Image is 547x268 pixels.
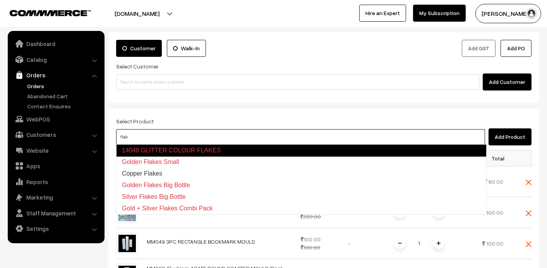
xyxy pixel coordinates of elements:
[10,222,102,236] a: Settings
[25,92,102,100] a: Abandoned Cart
[117,233,138,254] img: 1701255719880-612853062.png
[10,159,102,173] a: Apps
[10,143,102,157] a: Website
[300,213,321,220] strike: 220.00
[526,179,532,185] img: close
[526,210,532,216] img: close
[117,179,486,191] a: Golden Flakes Big Bottle
[359,5,406,22] a: Hire an Expert
[10,37,102,51] a: Dashboard
[470,150,508,166] th: Total
[10,68,102,82] a: Orders
[10,10,91,16] img: COMMMERCE
[116,117,154,125] label: Select Product
[147,238,255,245] a: MM049 3PC RECTANGLE BOOKMARK MOULD
[116,144,487,157] a: 14048 GLITTER COLOUR FLAKES
[117,156,486,168] a: Golden Flakes Small
[487,209,504,216] span: 100.00
[87,4,187,23] button: [DOMAIN_NAME]
[117,203,486,214] a: Gold + Silver Flakes Combi Pack
[348,209,351,216] span: -
[487,240,504,247] span: 100.00
[116,129,485,145] input: Type and Search
[489,128,532,145] button: Add Product
[301,244,321,251] strike: 130.00
[117,168,486,179] a: Copper Flakes
[413,5,466,22] a: My Subscription
[10,53,102,67] a: Catalog
[25,102,102,110] a: Contact Enquires
[292,228,330,259] td: 100.00
[437,241,441,245] img: plusI
[526,241,532,247] img: close
[116,62,159,70] label: Select Customer
[489,178,504,185] span: 60.00
[10,206,102,220] a: Staff Management
[117,191,486,203] a: Silver Flakes Big Bottle
[116,74,479,90] input: Search by name, email, or phone
[526,8,537,19] img: user
[475,4,541,23] button: [PERSON_NAME]…
[10,190,102,204] a: Marketing
[116,40,162,57] label: Customer
[483,73,532,90] button: Add Customer
[348,240,351,247] span: -
[167,40,206,57] label: Walk-In
[10,112,102,126] a: WebPOS
[398,241,402,245] img: minus
[501,40,532,57] button: Add PO
[25,82,102,90] a: Orders
[462,40,496,57] button: Add GST
[10,128,102,142] a: Customers
[10,175,102,189] a: Reports
[10,8,77,17] a: COMMMERCE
